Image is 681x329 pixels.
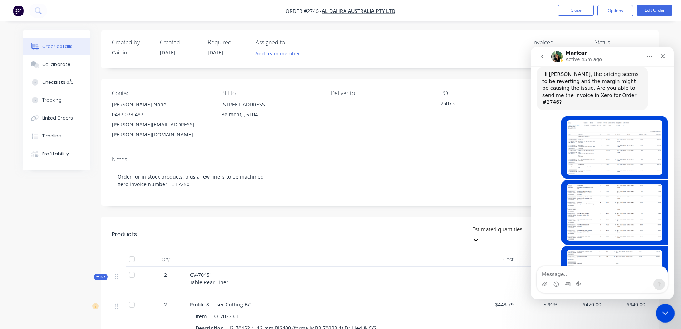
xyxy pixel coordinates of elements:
span: $443.79 [476,301,514,308]
a: Al Dahra Australia Pty Ltd [322,8,395,14]
div: Required [208,39,247,46]
div: [PERSON_NAME][EMAIL_ADDRESS][PERSON_NAME][DOMAIN_NAME] [112,120,210,140]
span: $940.00 [607,301,645,308]
button: Add team member [256,49,304,58]
div: [PERSON_NAME] None0437 073 487[PERSON_NAME][EMAIL_ADDRESS][PERSON_NAME][DOMAIN_NAME] [112,100,210,140]
div: B3-70223-1 [209,311,242,321]
div: Products [112,230,137,239]
button: Order details [23,38,90,55]
div: Status [594,39,648,46]
iframe: Intercom live chat [656,304,675,323]
div: Contact [112,90,210,97]
span: Profile & Laser Cutting B# [190,301,251,308]
span: [DATE] [160,49,176,56]
button: Close [558,5,594,16]
div: Order details [42,43,73,50]
div: Profitability [42,151,69,157]
iframe: Intercom live chat [531,47,674,299]
button: Timeline [23,127,90,145]
div: Item [196,311,209,321]
button: Add team member [251,49,304,58]
div: Markup [517,252,561,267]
div: Caitlin [112,49,151,56]
span: 2 [164,271,167,279]
div: Checklists 0/0 [42,79,74,86]
div: Linked Orders [42,115,73,121]
button: Kit [94,274,108,280]
div: Belmont, , 6104 [221,110,319,120]
div: 25073 [440,100,530,110]
span: Kit [96,274,105,280]
div: 0437 073 487 [112,110,210,120]
span: GV-70451 Table Rear Liner [190,271,228,286]
span: 5.91% [519,301,558,308]
div: Qty [144,252,187,267]
button: Collaborate [23,55,90,73]
button: Checklists 0/0 [23,73,90,91]
div: [STREET_ADDRESS]Belmont, , 6104 [221,100,319,122]
div: Tracking [42,97,62,103]
div: PO [440,90,538,97]
div: Invoiced [532,39,586,46]
div: Collaborate [42,61,70,68]
div: Assigned to [256,39,327,46]
div: [PERSON_NAME] None [112,100,210,110]
div: Bill to [221,90,319,97]
img: Factory [13,5,24,16]
div: Timeline [42,133,61,139]
div: Created by [112,39,151,46]
span: [DATE] [208,49,223,56]
div: Created [160,39,199,46]
div: [STREET_ADDRESS] [221,100,319,110]
div: Deliver to [331,90,429,97]
div: Notes [112,156,648,163]
span: $470.00 [563,301,602,308]
span: Order #2746 - [286,8,322,14]
span: 2 [164,301,167,308]
div: Order for in stock products, plus a few liners to be machined Xero invoice number - #17250 [112,166,648,195]
button: Profitability [23,145,90,163]
button: Linked Orders [23,109,90,127]
button: Edit Order [637,5,672,16]
button: Tracking [23,91,90,109]
div: Cost [473,252,517,267]
button: Options [597,5,633,16]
